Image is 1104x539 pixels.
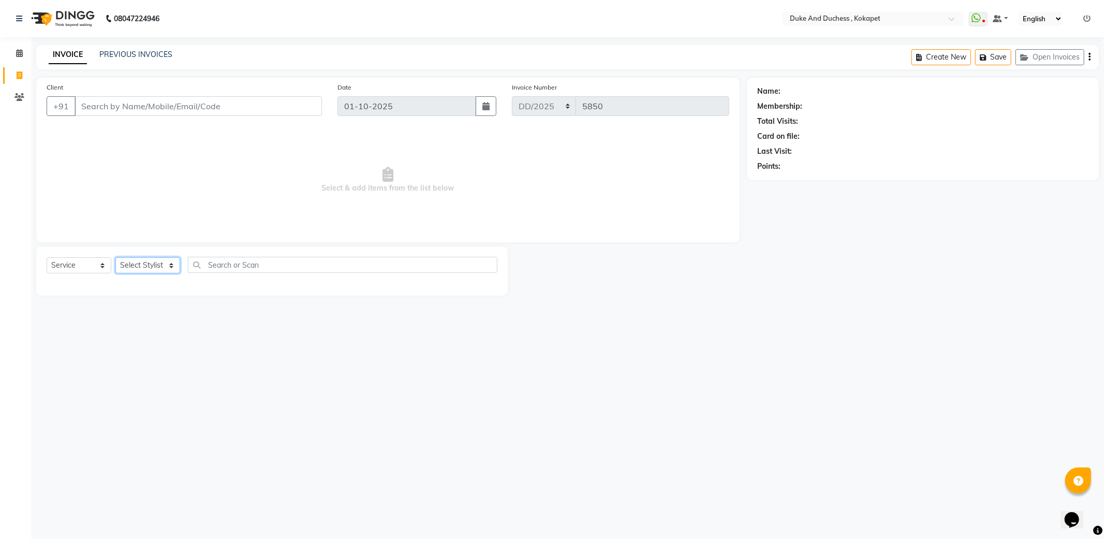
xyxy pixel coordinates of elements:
span: Select & add items from the list below [47,128,729,232]
label: Date [337,83,351,92]
button: Create New [911,49,971,65]
input: Search by Name/Mobile/Email/Code [75,96,322,116]
div: Last Visit: [758,146,792,157]
button: +91 [47,96,76,116]
a: PREVIOUS INVOICES [99,50,172,59]
label: Invoice Number [512,83,557,92]
b: 08047224946 [114,4,159,33]
div: Total Visits: [758,116,799,127]
button: Save [975,49,1011,65]
a: INVOICE [49,46,87,64]
iframe: chat widget [1061,498,1094,529]
img: logo [26,4,97,33]
button: Open Invoices [1015,49,1084,65]
div: Card on file: [758,131,800,142]
input: Search or Scan [188,257,497,273]
label: Client [47,83,63,92]
div: Name: [758,86,781,97]
div: Membership: [758,101,803,112]
div: Points: [758,161,781,172]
